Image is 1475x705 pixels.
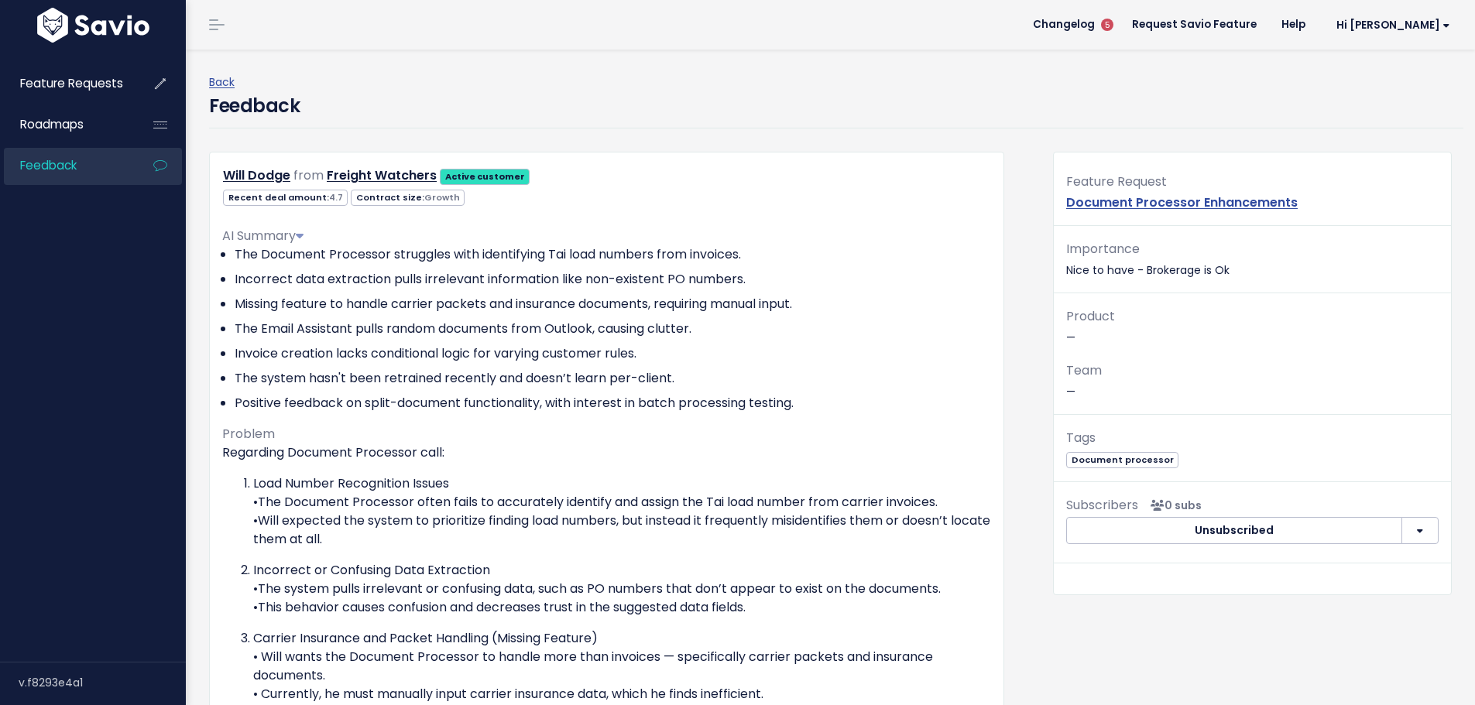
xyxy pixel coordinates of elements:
[327,166,437,184] a: Freight Watchers
[1120,13,1269,36] a: Request Savio Feature
[223,166,290,184] a: Will Dodge
[4,148,129,183] a: Feedback
[1066,429,1096,447] span: Tags
[1066,496,1138,514] span: Subscribers
[20,157,77,173] span: Feedback
[33,8,153,43] img: logo-white.9d6f32f41409.svg
[253,561,991,617] p: Incorrect or Confusing Data Extraction •The system pulls irrelevant or confusing data, such as PO...
[1066,517,1402,545] button: Unsubscribed
[253,629,991,703] p: Carrier Insurance and Packet Handling (Missing Feature) • Will wants the Document Processor to ha...
[1066,452,1178,468] span: Document processor
[235,295,991,313] li: Missing feature to handle carrier packets and insurance documents, requiring manual input.
[1066,451,1178,467] a: Document processor
[293,166,324,184] span: from
[1033,19,1095,30] span: Changelog
[1066,240,1140,258] span: Importance
[1144,498,1202,513] span: <p><strong>Subscribers</strong><br><br> No subscribers yet<br> </p>
[222,443,991,462] p: Regarding Document Processor call:
[351,190,465,206] span: Contract size:
[1066,361,1102,379] span: Team
[424,191,460,204] span: Growth
[253,474,991,549] p: Load Number Recognition Issues •The Document Processor often fails to accurately identify and ass...
[1066,238,1439,280] p: Nice to have - Brokerage is Ok
[223,190,348,206] span: Recent deal amount:
[235,245,991,264] li: The Document Processor struggles with identifying Tai load numbers from invoices.
[235,320,991,338] li: The Email Assistant pulls random documents from Outlook, causing clutter.
[20,116,84,132] span: Roadmaps
[19,662,186,703] div: v.f8293e4a1
[209,92,300,120] h4: Feedback
[1066,360,1439,402] p: —
[235,369,991,388] li: The system hasn't been retrained recently and doesn’t learn per-client.
[4,107,129,142] a: Roadmaps
[209,74,235,90] a: Back
[1066,193,1298,211] a: Document Processor Enhancements
[1066,307,1115,325] span: Product
[1066,173,1167,190] span: Feature Request
[1318,13,1463,37] a: Hi [PERSON_NAME]
[235,394,991,412] li: Positive feedback on split-document functionality, with interest in batch processing testing.
[222,425,275,443] span: Problem
[1269,13,1318,36] a: Help
[20,75,123,91] span: Feature Requests
[235,344,991,363] li: Invoice creation lacks conditional logic for varying customer rules.
[4,66,129,101] a: Feature Requests
[222,227,304,245] span: AI Summary
[445,170,525,183] strong: Active customer
[235,270,991,289] li: Incorrect data extraction pulls irrelevant information like non-existent PO numbers.
[329,191,343,204] span: 4.7
[1336,19,1450,31] span: Hi [PERSON_NAME]
[1101,19,1113,31] span: 5
[1066,306,1439,347] p: —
